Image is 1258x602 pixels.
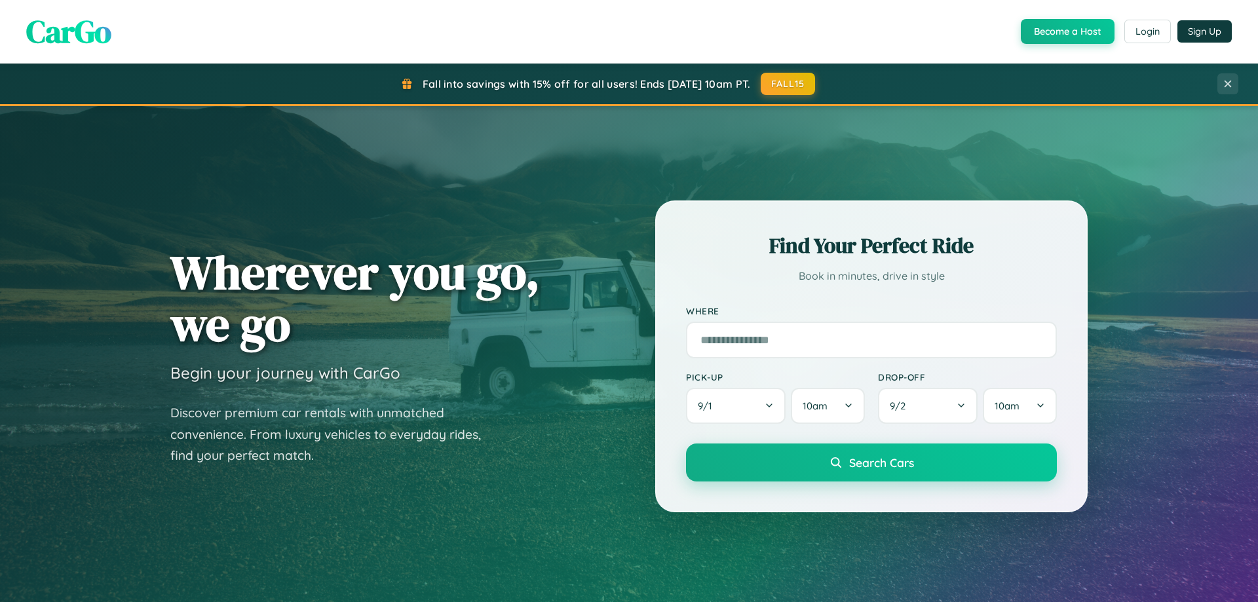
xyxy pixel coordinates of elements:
[26,10,111,53] span: CarGo
[423,77,751,90] span: Fall into savings with 15% off for all users! Ends [DATE] 10am PT.
[803,400,828,412] span: 10am
[686,267,1057,286] p: Book in minutes, drive in style
[170,246,540,350] h1: Wherever you go, we go
[686,388,786,424] button: 9/1
[878,371,1057,383] label: Drop-off
[686,231,1057,260] h2: Find Your Perfect Ride
[686,305,1057,316] label: Where
[761,73,816,95] button: FALL15
[791,388,865,424] button: 10am
[698,400,719,412] span: 9 / 1
[686,371,865,383] label: Pick-up
[170,402,498,466] p: Discover premium car rentals with unmatched convenience. From luxury vehicles to everyday rides, ...
[1021,19,1115,44] button: Become a Host
[995,400,1020,412] span: 10am
[983,388,1057,424] button: 10am
[1124,20,1171,43] button: Login
[890,400,912,412] span: 9 / 2
[878,388,978,424] button: 9/2
[686,443,1057,481] button: Search Cars
[170,363,400,383] h3: Begin your journey with CarGo
[849,455,914,470] span: Search Cars
[1177,20,1232,43] button: Sign Up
